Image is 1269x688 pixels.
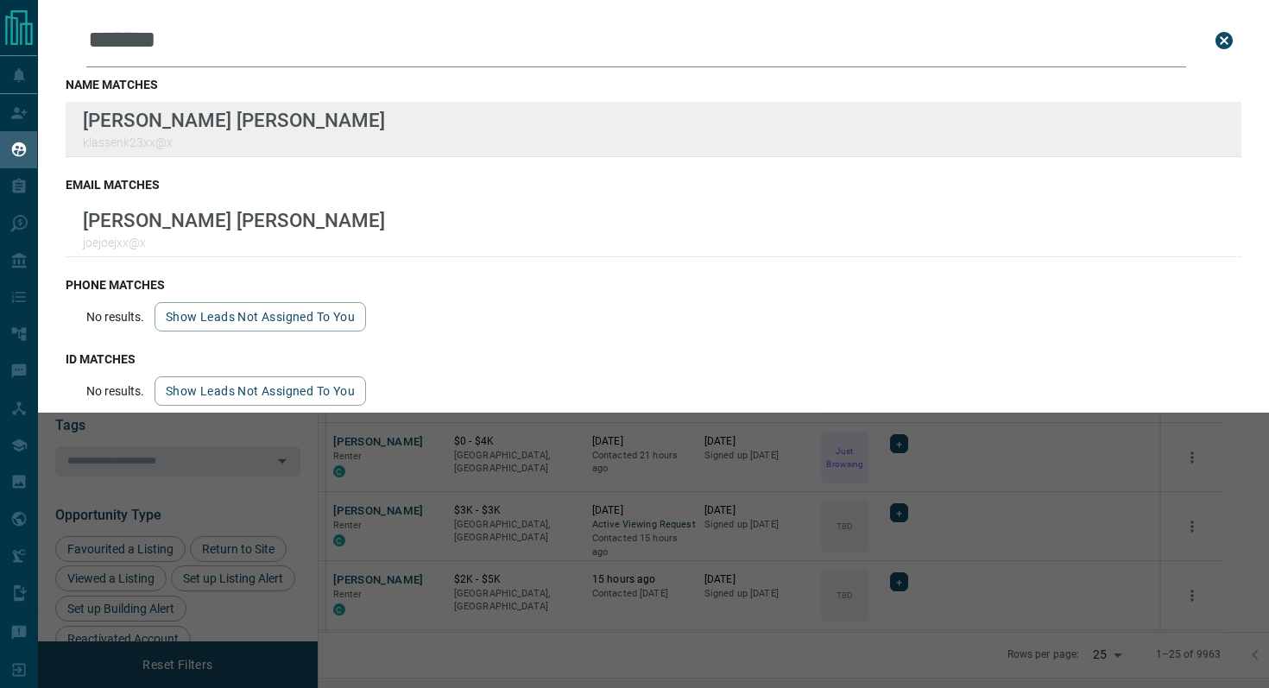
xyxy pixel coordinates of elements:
[66,278,1241,292] h3: phone matches
[66,178,1241,192] h3: email matches
[155,302,366,331] button: show leads not assigned to you
[155,376,366,406] button: show leads not assigned to you
[86,310,144,324] p: No results.
[83,236,385,249] p: joejoejxx@x
[86,384,144,398] p: No results.
[83,209,385,231] p: [PERSON_NAME] [PERSON_NAME]
[66,78,1241,92] h3: name matches
[1207,23,1241,58] button: close search bar
[83,136,385,149] p: klassenk23xx@x
[83,109,385,131] p: [PERSON_NAME] [PERSON_NAME]
[66,352,1241,366] h3: id matches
